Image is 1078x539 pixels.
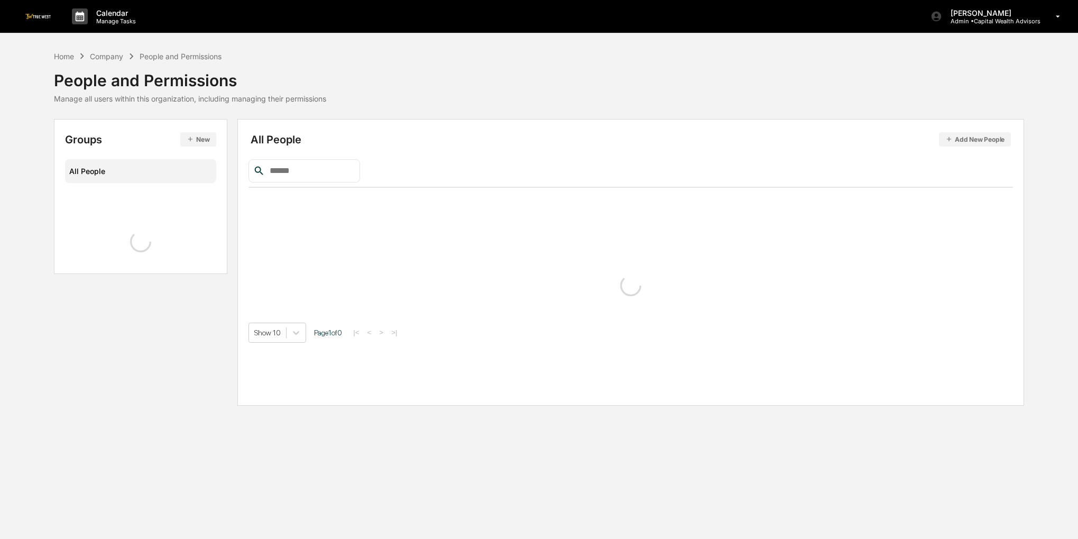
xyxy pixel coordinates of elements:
div: People and Permissions [140,52,222,61]
span: Page 1 of 0 [314,328,342,337]
button: |< [350,328,362,337]
button: > [376,328,386,337]
div: Groups [65,132,216,147]
div: All People [69,162,212,180]
p: Calendar [88,8,141,17]
div: People and Permissions [54,62,326,90]
button: < [364,328,375,337]
div: Company [90,52,123,61]
div: All People [251,132,1011,147]
button: New [180,132,216,147]
div: Home [54,52,74,61]
img: logo [25,14,51,19]
p: [PERSON_NAME] [942,8,1040,17]
div: Manage all users within this organization, including managing their permissions [54,94,326,103]
p: Admin • Capital Wealth Advisors [942,17,1040,25]
p: Manage Tasks [88,17,141,25]
button: Add New People [939,132,1011,147]
button: >| [388,328,400,337]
